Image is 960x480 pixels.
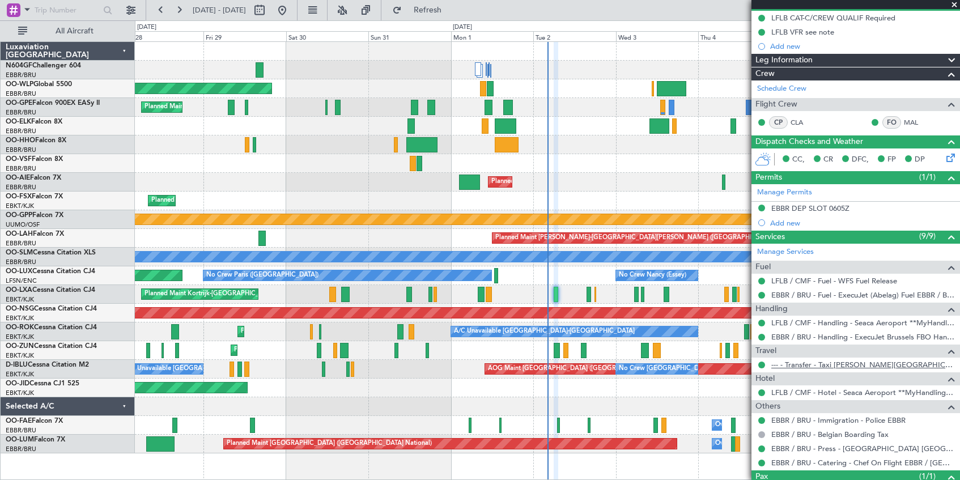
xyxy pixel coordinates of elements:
[791,117,816,128] a: CLA
[6,370,34,379] a: EBKT/KJK
[6,314,34,322] a: EBKT/KJK
[6,362,89,368] a: D-IBLUCessna Citation M2
[755,54,813,67] span: Leg Information
[755,171,782,184] span: Permits
[6,389,34,397] a: EBKT/KJK
[887,154,896,165] span: FP
[6,445,36,453] a: EBBR/BRU
[755,345,776,358] span: Travel
[206,267,318,284] div: No Crew Paris ([GEOGRAPHIC_DATA])
[757,187,812,198] a: Manage Permits
[488,360,685,377] div: AOG Maint [GEOGRAPHIC_DATA] ([GEOGRAPHIC_DATA] National)
[6,183,36,192] a: EBBR/BRU
[533,31,616,41] div: Tue 2
[771,13,895,23] div: LFLB CAT-C/CREW QUALIF Required
[770,41,954,51] div: Add new
[771,360,954,369] a: --- - Transfer - Taxi [PERSON_NAME][GEOGRAPHIC_DATA]
[770,218,954,228] div: Add new
[6,277,37,285] a: LFSN/ENC
[6,81,72,88] a: OO-WLPGlobal 5500
[915,154,925,165] span: DP
[137,23,156,32] div: [DATE]
[6,343,34,350] span: OO-ZUN
[6,212,32,219] span: OO-GPP
[698,31,781,41] div: Thu 4
[6,324,34,331] span: OO-ROK
[771,318,954,328] a: LFLB / CMF - Handling - Seaca Aeroport **MyHandling**LFLB / CMF
[755,231,785,244] span: Services
[792,154,805,165] span: CC,
[852,154,869,165] span: DFC,
[6,305,34,312] span: OO-NSG
[203,31,286,41] div: Fri 29
[6,436,65,443] a: OO-LUMFalcon 7X
[755,261,771,274] span: Fuel
[241,323,373,340] div: Planned Maint Kortrijk-[GEOGRAPHIC_DATA]
[404,6,452,14] span: Refresh
[491,173,670,190] div: Planned Maint [GEOGRAPHIC_DATA] ([GEOGRAPHIC_DATA])
[495,230,830,247] div: Planned Maint [PERSON_NAME]-[GEOGRAPHIC_DATA][PERSON_NAME] ([GEOGRAPHIC_DATA][PERSON_NAME])
[6,249,33,256] span: OO-SLM
[145,99,350,116] div: Planned Maint [GEOGRAPHIC_DATA] ([GEOGRAPHIC_DATA] National)
[387,1,455,19] button: Refresh
[755,303,788,316] span: Handling
[368,31,451,41] div: Sun 31
[6,436,34,443] span: OO-LUM
[6,220,40,229] a: UUMO/OSF
[193,5,246,15] span: [DATE] - [DATE]
[6,127,36,135] a: EBBR/BRU
[6,231,33,237] span: OO-LAH
[919,230,936,242] span: (9/9)
[6,137,35,144] span: OO-HHO
[6,212,63,219] a: OO-GPPFalcon 7X
[6,193,32,200] span: OO-FSX
[6,164,36,173] a: EBBR/BRU
[771,276,897,286] a: LFLB / CMF - Fuel - WFS Fuel Release
[35,2,100,19] input: Trip Number
[6,418,63,424] a: OO-FAEFalcon 7X
[6,175,61,181] a: OO-AIEFalcon 7X
[6,324,97,331] a: OO-ROKCessna Citation CJ4
[6,118,62,125] a: OO-ELKFalcon 8X
[882,116,901,129] div: FO
[757,247,814,258] a: Manage Services
[6,71,36,79] a: EBBR/BRU
[6,351,34,360] a: EBKT/KJK
[771,332,954,342] a: EBBR / BRU - Handling - ExecuJet Brussels FBO Handling Abelag
[755,372,775,385] span: Hotel
[227,435,432,452] div: Planned Maint [GEOGRAPHIC_DATA] ([GEOGRAPHIC_DATA] National)
[755,135,863,148] span: Dispatch Checks and Weather
[757,83,806,95] a: Schedule Crew
[6,108,36,117] a: EBBR/BRU
[619,267,686,284] div: No Crew Nancy (Essey)
[823,154,833,165] span: CR
[6,287,95,294] a: OO-LXACessna Citation CJ4
[6,90,36,98] a: EBBR/BRU
[6,175,30,181] span: OO-AIE
[771,415,906,425] a: EBBR / BRU - Immigration - Police EBBR
[771,430,889,439] a: EBBR / BRU - Belgian Boarding Tax
[6,295,34,304] a: EBKT/KJK
[6,362,28,368] span: D-IBLU
[6,333,34,341] a: EBKT/KJK
[771,444,954,453] a: EBBR / BRU - Press - [GEOGRAPHIC_DATA] [GEOGRAPHIC_DATA] EBBR / [GEOGRAPHIC_DATA]
[234,342,366,359] div: Planned Maint Kortrijk-[GEOGRAPHIC_DATA]
[12,22,123,40] button: All Aircraft
[6,100,100,107] a: OO-GPEFalcon 900EX EASy II
[619,360,809,377] div: No Crew [GEOGRAPHIC_DATA] ([GEOGRAPHIC_DATA] National)
[6,239,36,248] a: EBBR/BRU
[6,380,79,387] a: OO-JIDCessna CJ1 525
[755,98,797,111] span: Flight Crew
[6,268,32,275] span: OO-LUX
[151,192,283,209] div: Planned Maint Kortrijk-[GEOGRAPHIC_DATA]
[6,287,32,294] span: OO-LXA
[6,156,63,163] a: OO-VSFFalcon 8X
[6,258,36,266] a: EBBR/BRU
[6,418,32,424] span: OO-FAE
[771,203,849,213] div: EBBR DEP SLOT 0605Z
[769,116,788,129] div: CP
[6,202,34,210] a: EBKT/KJK
[6,380,29,387] span: OO-JID
[6,268,95,275] a: OO-LUXCessna Citation CJ4
[715,435,792,452] div: Owner Melsbroek Air Base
